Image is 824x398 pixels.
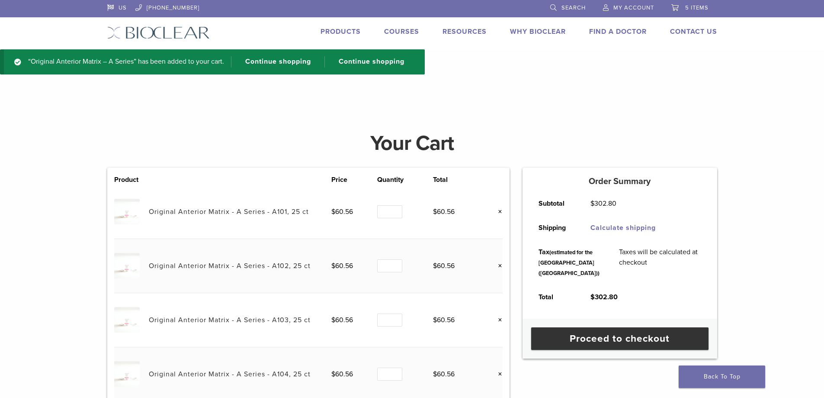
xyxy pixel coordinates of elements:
[442,27,487,36] a: Resources
[529,191,581,216] th: Subtotal
[107,26,210,39] img: Bioclear
[590,293,595,301] span: $
[331,370,353,379] bdi: 60.56
[114,253,140,278] img: Original Anterior Matrix - A Series - A102, 25 ct
[609,240,711,285] td: Taxes will be calculated at checkout
[539,249,600,277] small: (estimated for the [GEOGRAPHIC_DATA] ([GEOGRAPHIC_DATA]))
[331,370,335,379] span: $
[433,370,455,379] bdi: 60.56
[331,207,335,216] span: $
[491,206,503,217] a: Remove this item
[433,262,455,270] bdi: 60.56
[529,240,609,285] th: Tax
[433,316,455,324] bdi: 60.56
[331,175,377,185] th: Price
[149,316,311,324] a: Original Anterior Matrix - A Series - A103, 25 ct
[331,316,335,324] span: $
[590,199,616,208] bdi: 302.80
[149,262,311,270] a: Original Anterior Matrix - A Series - A102, 25 ct
[523,176,717,187] h5: Order Summary
[561,4,586,11] span: Search
[331,262,335,270] span: $
[149,370,311,379] a: Original Anterior Matrix - A Series - A104, 25 ct
[433,370,437,379] span: $
[529,285,581,309] th: Total
[114,175,149,185] th: Product
[531,327,709,350] a: Proceed to checkout
[510,27,566,36] a: Why Bioclear
[529,216,581,240] th: Shipping
[331,207,353,216] bdi: 60.56
[679,366,765,388] a: Back To Top
[491,260,503,272] a: Remove this item
[384,27,419,36] a: Courses
[231,56,317,68] a: Continue shopping
[433,175,479,185] th: Total
[377,175,433,185] th: Quantity
[433,262,437,270] span: $
[324,56,411,68] a: Continue shopping
[433,207,437,216] span: $
[114,307,140,333] img: Original Anterior Matrix - A Series - A103, 25 ct
[613,4,654,11] span: My Account
[331,262,353,270] bdi: 60.56
[590,199,594,208] span: $
[590,223,656,232] a: Calculate shipping
[433,316,437,324] span: $
[670,27,717,36] a: Contact Us
[321,27,361,36] a: Products
[433,207,455,216] bdi: 60.56
[491,369,503,380] a: Remove this item
[685,4,709,11] span: 5 items
[114,361,140,387] img: Original Anterior Matrix - A Series - A104, 25 ct
[590,293,618,301] bdi: 302.80
[149,207,309,216] a: Original Anterior Matrix - A Series - A101, 25 ct
[331,316,353,324] bdi: 60.56
[491,314,503,326] a: Remove this item
[114,199,140,224] img: Original Anterior Matrix - A Series - A101, 25 ct
[589,27,647,36] a: Find A Doctor
[101,133,724,154] h1: Your Cart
